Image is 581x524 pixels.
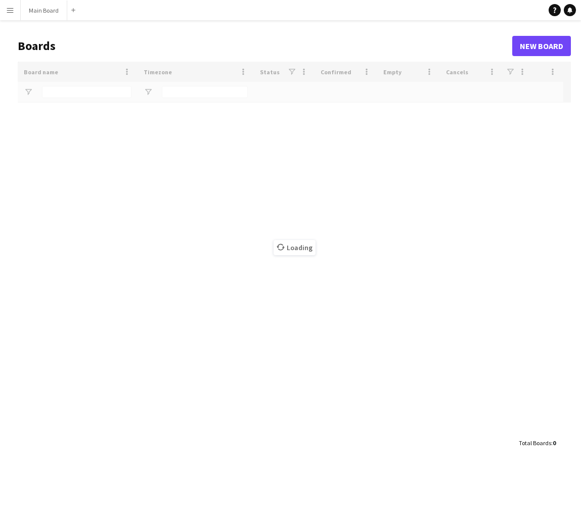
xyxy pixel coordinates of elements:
[519,439,551,447] span: Total Boards
[18,38,512,54] h1: Boards
[519,433,556,453] div: :
[553,439,556,447] span: 0
[21,1,67,20] button: Main Board
[512,36,571,56] a: New Board
[274,240,316,255] span: Loading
